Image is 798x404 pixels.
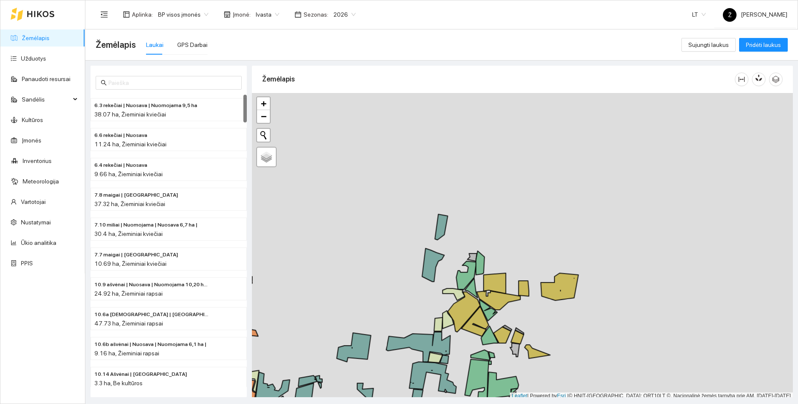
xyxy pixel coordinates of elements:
[94,311,209,319] span: 10.6a ašvėnai | Nuomojama | Nuosava 6,0 ha |
[23,157,52,164] a: Inventorius
[333,8,356,21] span: 2026
[262,67,735,91] div: Žemėlapis
[735,73,748,86] button: column-width
[304,10,328,19] span: Sezonas :
[224,11,231,18] span: shop
[100,11,108,18] span: menu-fold
[739,41,788,48] a: Pridėti laukus
[21,239,56,246] a: Ūkio analitika
[22,35,50,41] a: Žemėlapis
[295,11,301,18] span: calendar
[21,219,51,226] a: Nustatymai
[21,198,46,205] a: Vartotojai
[23,178,59,185] a: Meteorologija
[728,8,732,22] span: Ž
[94,221,198,229] span: 7.10 miliai | Nuomojama | Nuosava 6,7 ha |
[96,38,136,52] span: Žemėlapis
[510,392,793,400] div: | Powered by © HNIT-[GEOGRAPHIC_DATA]; ORT10LT ©, Nacionalinė žemės tarnyba prie AM, [DATE]-[DATE]
[735,76,748,83] span: column-width
[94,191,178,199] span: 7.8 maigai | Nuosava
[94,340,207,349] span: 10.6b ašvėnai | Nuosava | Nuomojama 6,1 ha |
[723,11,787,18] span: [PERSON_NAME]
[688,40,729,49] span: Sujungti laukus
[22,116,43,123] a: Kultūros
[21,260,33,267] a: PPIS
[256,8,279,21] span: Ivasta
[94,370,187,378] span: 10.14 Ašvėnai | Nuosava
[94,320,163,327] span: 47.73 ha, Žieminiai rapsai
[146,40,164,49] div: Laukai
[261,98,266,109] span: +
[261,111,266,122] span: −
[132,10,153,19] span: Aplinka :
[21,55,46,62] a: Užduotys
[94,111,166,118] span: 38.07 ha, Žieminiai kviečiai
[94,102,197,110] span: 6.3 rekečiai | Nuosava | Nuomojama 9,5 ha
[257,148,276,166] a: Layers
[94,260,167,267] span: 10.69 ha, Žieminiai kviečiai
[108,78,237,87] input: Paieška
[257,110,270,123] a: Zoom out
[94,141,167,148] span: 11.24 ha, Žieminiai kviečiai
[94,281,209,289] span: 10.9 ašvėnai | Nuosava | Nuomojama 10,20 ha |
[94,230,163,237] span: 30.4 ha, Žieminiai kviečiai
[96,6,113,23] button: menu-fold
[123,11,130,18] span: layout
[94,350,159,357] span: 9.16 ha, Žieminiai rapsai
[94,131,147,140] span: 6.6 rekečiai | Nuosava
[512,393,527,399] a: Leaflet
[567,393,569,399] span: |
[681,38,736,52] button: Sujungti laukus
[22,76,70,82] a: Panaudoti resursai
[101,80,107,86] span: search
[681,41,736,48] a: Sujungti laukus
[746,40,781,49] span: Pridėti laukus
[94,380,143,387] span: 3.3 ha, Be kultūros
[233,10,251,19] span: Įmonė :
[22,91,70,108] span: Sandėlis
[94,290,163,297] span: 24.92 ha, Žieminiai rapsai
[177,40,208,49] div: GPS Darbai
[94,171,163,177] span: 9.66 ha, Žieminiai kviečiai
[94,201,165,207] span: 37.32 ha, Žieminiai kviečiai
[692,8,706,21] span: LT
[557,393,566,399] a: Esri
[257,129,270,142] button: Initiate a new search
[257,97,270,110] a: Zoom in
[94,251,178,259] span: 7.7 maigai | Nuomojama
[158,8,208,21] span: BP visos įmonės
[94,161,147,169] span: 6.4 rekečiai | Nuosava
[739,38,788,52] button: Pridėti laukus
[22,137,41,144] a: Įmonės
